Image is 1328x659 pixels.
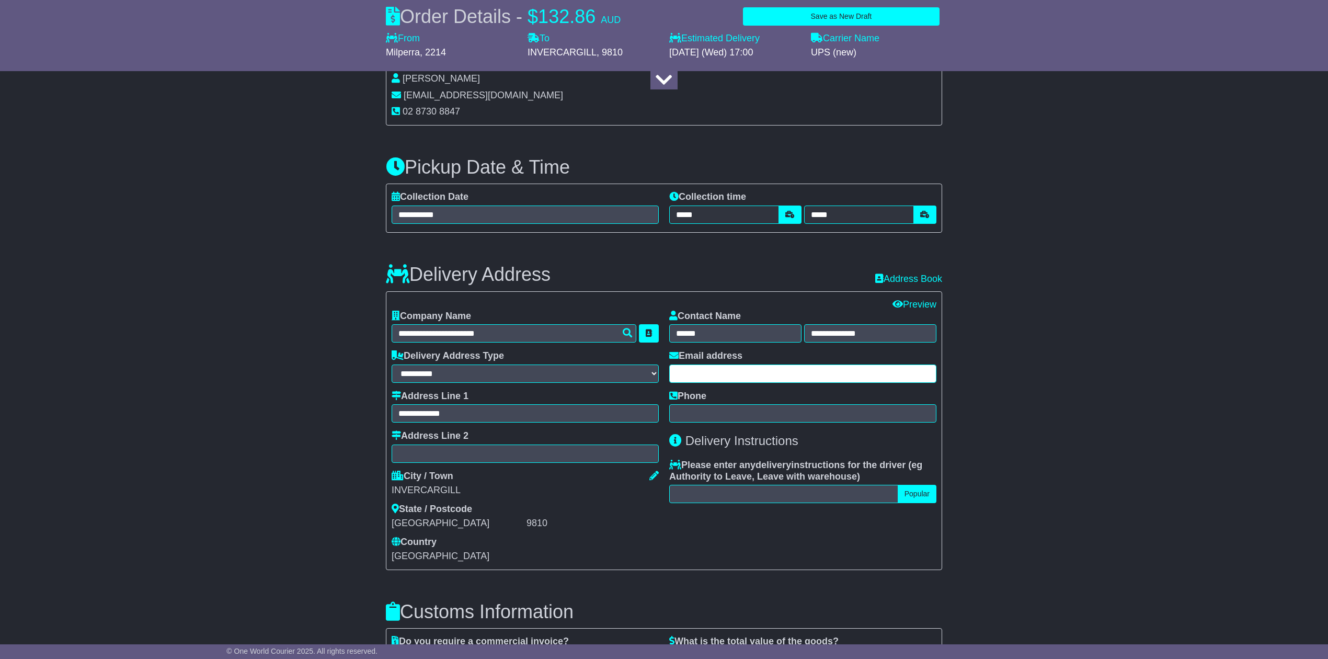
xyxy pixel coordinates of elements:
[392,551,489,561] span: [GEOGRAPHIC_DATA]
[386,47,420,58] span: Milperra
[669,33,800,44] label: Estimated Delivery
[685,434,798,448] span: Delivery Instructions
[528,33,549,44] label: To
[392,350,504,362] label: Delivery Address Type
[669,191,746,203] label: Collection time
[392,191,468,203] label: Collection Date
[669,311,741,322] label: Contact Name
[811,33,879,44] label: Carrier Name
[811,47,942,59] div: UPS (new)
[669,350,742,362] label: Email address
[669,391,706,402] label: Phone
[386,264,551,285] h3: Delivery Address
[528,6,538,27] span: $
[892,299,936,310] a: Preview
[875,274,942,284] a: Address Book
[386,33,420,44] label: From
[392,430,468,442] label: Address Line 2
[528,47,597,58] span: INVERCARGILL
[403,106,460,117] span: 02 8730 8847
[392,504,472,515] label: State / Postcode
[392,537,437,548] label: Country
[392,485,659,496] div: INVERCARGILL
[392,311,471,322] label: Company Name
[669,460,922,482] span: eg Authority to Leave, Leave with warehouse
[392,518,524,529] div: [GEOGRAPHIC_DATA]
[538,6,596,27] span: 132.86
[392,391,468,402] label: Address Line 1
[898,485,936,503] button: Popular
[392,636,569,647] label: Do you require a commercial invoice?
[404,90,563,100] span: [EMAIL_ADDRESS][DOMAIN_NAME]
[526,518,659,529] div: 9810
[755,460,791,470] span: delivery
[669,636,839,647] label: What is the total value of the goods?
[420,47,446,58] span: , 2214
[669,460,936,482] label: Please enter any instructions for the driver ( )
[392,471,453,482] label: City / Town
[597,47,623,58] span: , 9810
[386,5,621,28] div: Order Details -
[669,47,800,59] div: [DATE] (Wed) 17:00
[743,7,940,26] button: Save as New Draft
[386,601,942,622] h3: Customs Information
[386,157,942,178] h3: Pickup Date & Time
[601,15,621,25] span: AUD
[226,647,377,655] span: © One World Courier 2025. All rights reserved.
